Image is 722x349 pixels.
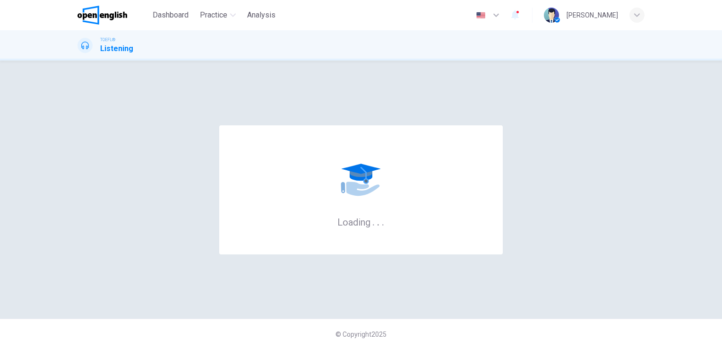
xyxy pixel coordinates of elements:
div: [PERSON_NAME] [567,9,618,21]
img: en [475,12,487,19]
button: Dashboard [149,7,192,24]
a: OpenEnglish logo [77,6,149,25]
img: OpenEnglish logo [77,6,127,25]
button: Practice [196,7,240,24]
h6: . [372,213,375,229]
h1: Listening [100,43,133,54]
span: © Copyright 2025 [335,331,387,338]
button: Analysis [243,7,279,24]
img: Profile picture [544,8,559,23]
span: Dashboard [153,9,189,21]
h6: Loading [337,216,385,228]
h6: . [381,213,385,229]
span: Practice [200,9,227,21]
span: Analysis [247,9,275,21]
h6: . [377,213,380,229]
span: TOEFL® [100,36,115,43]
